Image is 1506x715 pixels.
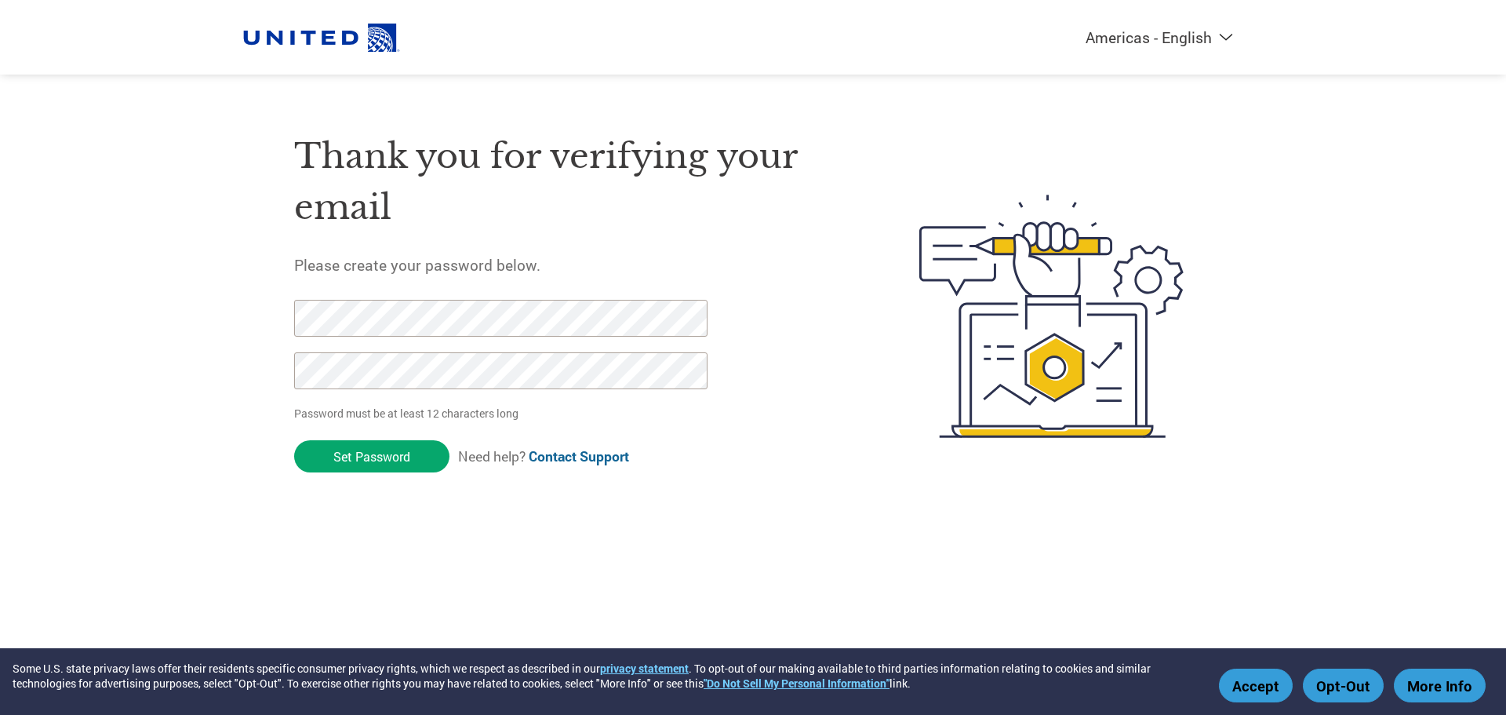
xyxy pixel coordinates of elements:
img: create-password [891,108,1213,524]
button: Opt-Out [1303,669,1384,702]
a: Contact Support [529,447,629,465]
span: Need help? [458,447,629,465]
input: Set Password [294,440,449,472]
a: "Do Not Sell My Personal Information" [704,676,889,691]
button: Accept [1219,669,1293,702]
button: More Info [1394,669,1486,702]
h5: Please create your password below. [294,255,845,275]
h1: Thank you for verifying your email [294,131,845,232]
img: United Airlines [243,16,400,59]
div: Some U.S. state privacy laws offer their residents specific consumer privacy rights, which we res... [13,661,1211,691]
p: Password must be at least 12 characters long [294,405,713,421]
a: privacy statement [600,661,689,676]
